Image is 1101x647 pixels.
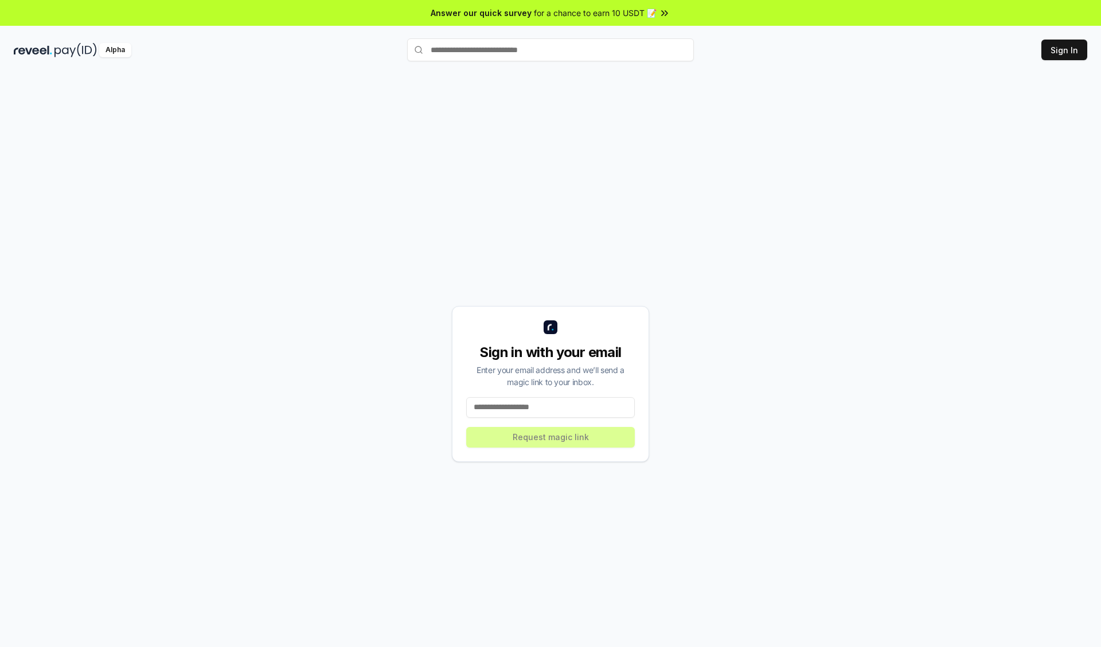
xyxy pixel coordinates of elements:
img: pay_id [54,43,97,57]
button: Sign In [1041,40,1087,60]
div: Alpha [99,43,131,57]
img: reveel_dark [14,43,52,57]
span: for a chance to earn 10 USDT 📝 [534,7,657,19]
div: Sign in with your email [466,343,635,362]
span: Answer our quick survey [431,7,532,19]
img: logo_small [544,320,557,334]
div: Enter your email address and we’ll send a magic link to your inbox. [466,364,635,388]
